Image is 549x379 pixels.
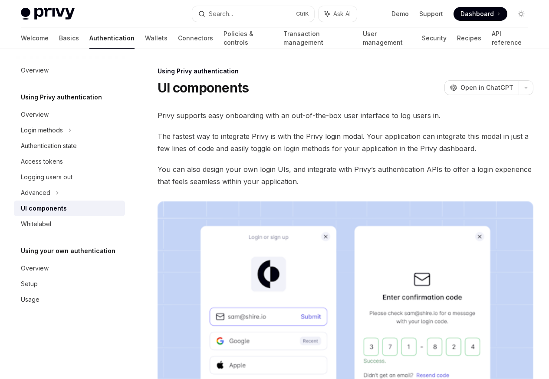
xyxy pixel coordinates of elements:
a: Welcome [21,28,49,49]
span: Ask AI [333,10,351,18]
a: Recipes [457,28,481,49]
a: Authentication state [14,138,125,154]
span: Dashboard [460,10,494,18]
a: User management [363,28,412,49]
div: Logging users out [21,172,72,182]
a: Support [419,10,443,18]
a: Logging users out [14,169,125,185]
h1: UI components [158,80,249,96]
a: Setup [14,276,125,292]
h5: Using your own authentication [21,246,115,256]
button: Ask AI [319,6,357,22]
span: Ctrl K [296,10,309,17]
a: API reference [492,28,528,49]
div: Authentication state [21,141,77,151]
a: Policies & controls [224,28,273,49]
div: Search... [209,9,233,19]
a: Demo [391,10,409,18]
div: UI components [21,203,67,214]
a: Overview [14,260,125,276]
div: Login methods [21,125,63,135]
a: Transaction management [283,28,352,49]
div: Overview [21,65,49,76]
a: Security [422,28,447,49]
button: Toggle dark mode [514,7,528,21]
span: You can also design your own login UIs, and integrate with Privy’s authentication APIs to offer a... [158,163,533,188]
div: Overview [21,109,49,120]
a: Basics [59,28,79,49]
div: Whitelabel [21,219,51,229]
h5: Using Privy authentication [21,92,102,102]
a: Connectors [178,28,213,49]
div: Using Privy authentication [158,67,533,76]
a: Access tokens [14,154,125,169]
div: Usage [21,294,39,305]
button: Open in ChatGPT [444,80,519,95]
a: Authentication [89,28,135,49]
span: Open in ChatGPT [460,83,513,92]
a: Wallets [145,28,168,49]
a: Dashboard [454,7,507,21]
a: Overview [14,63,125,78]
div: Access tokens [21,156,63,167]
img: light logo [21,8,75,20]
span: Privy supports easy onboarding with an out-of-the-box user interface to log users in. [158,109,533,122]
button: Search...CtrlK [192,6,314,22]
div: Setup [21,279,38,289]
a: Usage [14,292,125,307]
a: Whitelabel [14,216,125,232]
div: Advanced [21,188,50,198]
a: Overview [14,107,125,122]
a: UI components [14,201,125,216]
span: The fastest way to integrate Privy is with the Privy login modal. Your application can integrate ... [158,130,533,155]
div: Overview [21,263,49,274]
